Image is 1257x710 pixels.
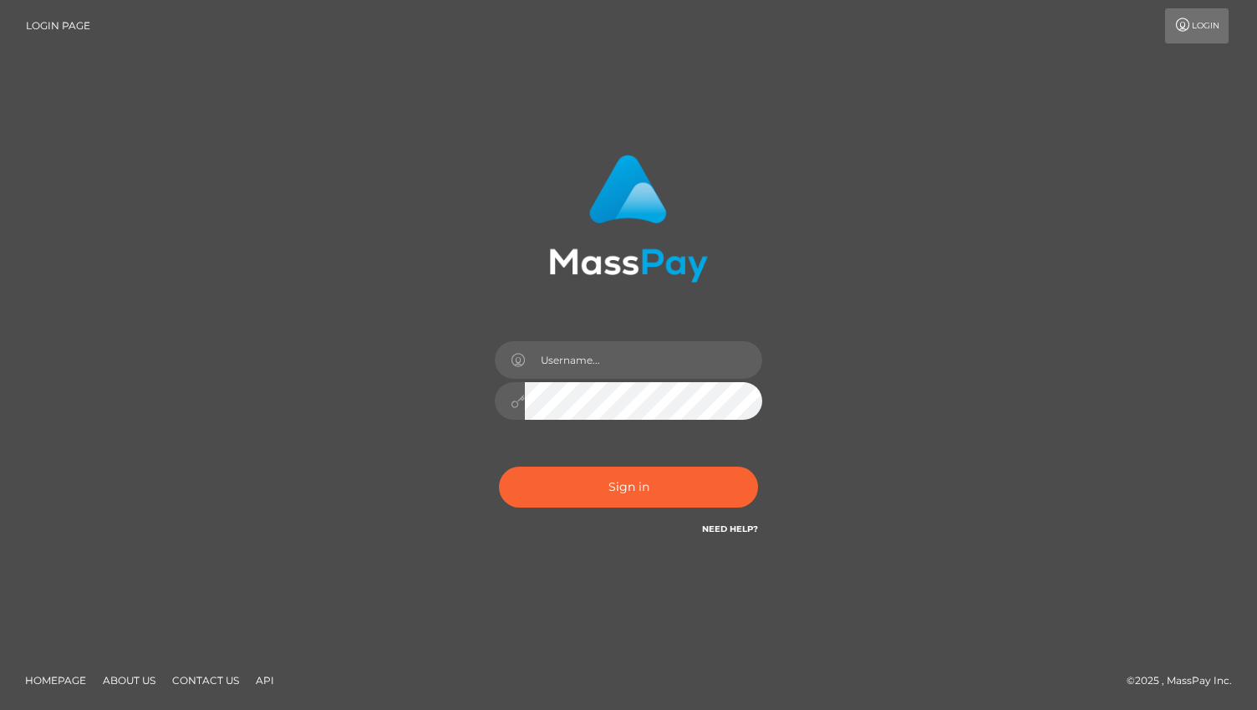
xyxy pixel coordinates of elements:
a: Contact Us [165,667,246,693]
a: API [249,667,281,693]
a: Login [1165,8,1229,43]
button: Sign in [499,467,758,508]
div: © 2025 , MassPay Inc. [1127,672,1244,690]
a: Need Help? [702,524,758,534]
a: Homepage [18,667,93,693]
input: Username... [525,341,762,379]
a: About Us [96,667,162,693]
a: Login Page [26,8,90,43]
img: MassPay Login [549,155,708,283]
